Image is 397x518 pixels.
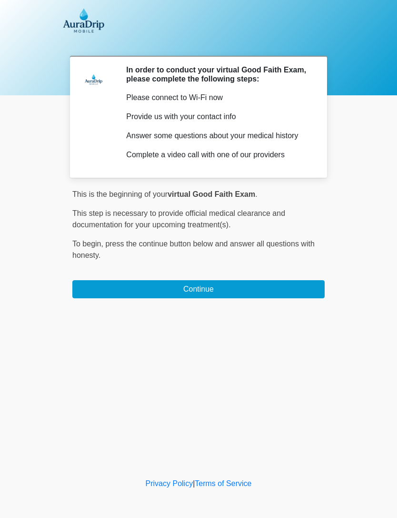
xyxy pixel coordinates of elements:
[72,280,325,298] button: Continue
[146,479,193,488] a: Privacy Policy
[126,149,310,161] p: Complete a video call with one of our providers
[72,240,315,259] span: press the continue button below and answer all questions with honesty.
[126,130,310,142] p: Answer some questions about your medical history
[63,7,104,33] img: AuraDrip Mobile Logo
[126,92,310,103] p: Please connect to Wi-Fi now
[72,190,168,198] span: This is the beginning of your
[126,65,310,83] h2: In order to conduct your virtual Good Faith Exam, please complete the following steps:
[72,240,105,248] span: To begin,
[65,34,332,52] h1: ‎ ‎ ‎
[126,111,310,122] p: Provide us with your contact info
[72,209,285,229] span: This step is necessary to provide official medical clearance and documentation for your upcoming ...
[193,479,195,488] a: |
[195,479,251,488] a: Terms of Service
[255,190,257,198] span: .
[168,190,255,198] strong: virtual Good Faith Exam
[79,65,108,94] img: Agent Avatar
